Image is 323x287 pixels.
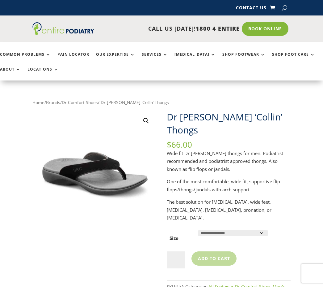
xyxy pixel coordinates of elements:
a: Brands [46,99,60,105]
a: Locations [27,67,58,80]
bdi: 66.00 [167,139,192,150]
a: Shop Footwear [222,52,265,66]
span: $ [167,139,171,150]
a: View full-screen image gallery [141,115,152,126]
a: Services [142,52,168,66]
img: Collins Dr Comfort Men's Thongs in Black [32,111,157,235]
a: Contact Us [236,6,266,12]
input: Product quantity [167,251,185,269]
button: Add to cart [191,251,237,266]
label: Size [170,235,178,241]
p: One of the most comfortable, wide fit, supportive flip flops/thongs/jandals with arch support. [167,178,291,198]
a: Shop Foot Care [272,52,315,66]
a: Dr Comfort Shoes [62,99,98,105]
a: Home [32,99,44,105]
img: logo (1) [32,22,94,35]
nav: Breadcrumb [32,98,291,107]
a: Book Online [242,22,288,36]
p: CALL US [DATE]! [94,25,240,33]
a: Entire Podiatry [32,30,94,37]
p: Wide fit Dr [PERSON_NAME] thongs for men. Podiatrist recommended and podiatrist approved thongs. ... [167,150,291,178]
h1: Dr [PERSON_NAME] ‘Collin’ Thongs [167,111,291,141]
a: Our Expertise [96,52,135,66]
p: The best solution for [MEDICAL_DATA], wide feet, [MEDICAL_DATA], [MEDICAL_DATA], pronation, or [M... [167,198,291,222]
span: 1800 4 ENTIRE [196,25,240,32]
a: [MEDICAL_DATA] [174,52,216,66]
a: Pain Locator [57,52,89,66]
